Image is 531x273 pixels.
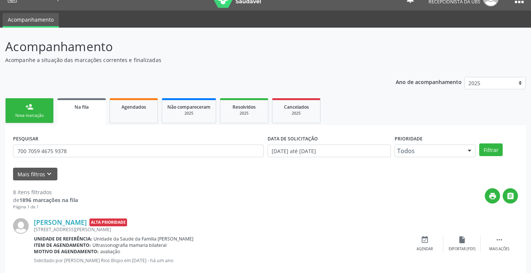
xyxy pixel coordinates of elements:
[34,218,87,226] a: [PERSON_NAME]
[34,236,92,242] b: Unidade de referência:
[268,145,391,157] input: Selecione um intervalo
[13,218,29,234] img: img
[121,104,146,110] span: Agendados
[485,188,500,204] button: print
[421,236,429,244] i: event_available
[25,103,34,111] div: person_add
[395,133,423,145] label: Prioridade
[92,242,167,248] span: Ultrassonografia mamaria bilateral
[13,188,78,196] div: 8 itens filtrados
[13,196,78,204] div: de
[489,192,497,200] i: print
[449,246,475,252] div: Exportar (PDF)
[5,56,370,64] p: Acompanhe a situação das marcações correntes e finalizadas
[34,248,99,255] b: Motivo de agendamento:
[233,104,256,110] span: Resolvidos
[458,236,466,244] i: insert_drive_file
[34,242,91,248] b: Item de agendamento:
[167,111,211,116] div: 2025
[13,204,78,210] div: Página 1 de 1
[89,218,127,226] span: Alta Prioridade
[19,196,78,204] strong: 1896 marcações na fila
[3,13,59,28] a: Acompanhamento
[225,111,263,116] div: 2025
[45,170,53,178] i: keyboard_arrow_down
[278,111,315,116] div: 2025
[503,188,518,204] button: 
[5,37,370,56] p: Acompanhamento
[34,226,406,233] div: [STREET_ADDRESS][PERSON_NAME]
[167,104,211,110] span: Não compareceram
[495,236,503,244] i: 
[489,246,509,252] div: Mais ações
[417,246,433,252] div: Agendar
[13,145,264,157] input: Nome, CNS
[75,104,89,110] span: Na fila
[506,192,515,200] i: 
[397,147,461,155] span: Todos
[34,257,406,264] p: Solicitado por [PERSON_NAME] Rios Bispo em [DATE] - há um ano
[13,168,57,181] button: Mais filtroskeyboard_arrow_down
[100,248,120,255] span: avaliação
[11,113,48,118] div: Nova marcação
[284,104,309,110] span: Cancelados
[94,236,193,242] span: Unidade da Saude da Familia [PERSON_NAME]
[396,77,462,86] p: Ano de acompanhamento
[268,133,318,145] label: DATA DE SOLICITAÇÃO
[13,133,38,145] label: PESQUISAR
[479,143,503,156] button: Filtrar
